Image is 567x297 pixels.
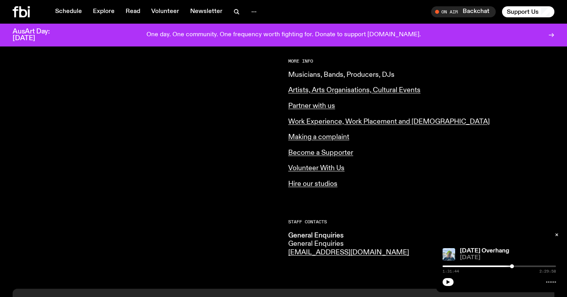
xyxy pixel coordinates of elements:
a: Become a Supporter [288,149,353,156]
a: Partner with us [288,102,335,110]
h2: Staff Contacts [288,220,554,224]
h2: More Info [288,59,554,63]
h4: General Enquiries [288,240,416,249]
a: Explore [88,6,119,17]
a: Work Experience, Work Placement and [DEMOGRAPHIC_DATA] [288,118,490,125]
a: Hire our studios [288,180,337,187]
a: Volunteer [146,6,184,17]
a: [DATE] Overhang [460,248,509,254]
a: Read [121,6,145,17]
h3: General Enquiries [288,232,416,240]
h3: AusArt Day: [DATE] [13,28,63,42]
button: Support Us [502,6,554,17]
a: [EMAIL_ADDRESS][DOMAIN_NAME] [288,249,409,256]
a: Musicians, Bands, Producers, DJs [288,71,395,78]
span: [DATE] [460,255,556,261]
a: Artists, Arts Organisations, Cultural Events [288,87,421,94]
span: 2:29:58 [539,269,556,273]
p: One day. One community. One frequency worth fighting for. Donate to support [DOMAIN_NAME]. [146,32,421,39]
span: Support Us [507,8,539,15]
a: Making a complaint [288,134,349,141]
span: 1:31:44 [443,269,459,273]
a: Newsletter [185,6,227,17]
a: Schedule [50,6,87,17]
button: On AirBackchat [431,6,496,17]
a: Volunteer With Us [288,165,345,172]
